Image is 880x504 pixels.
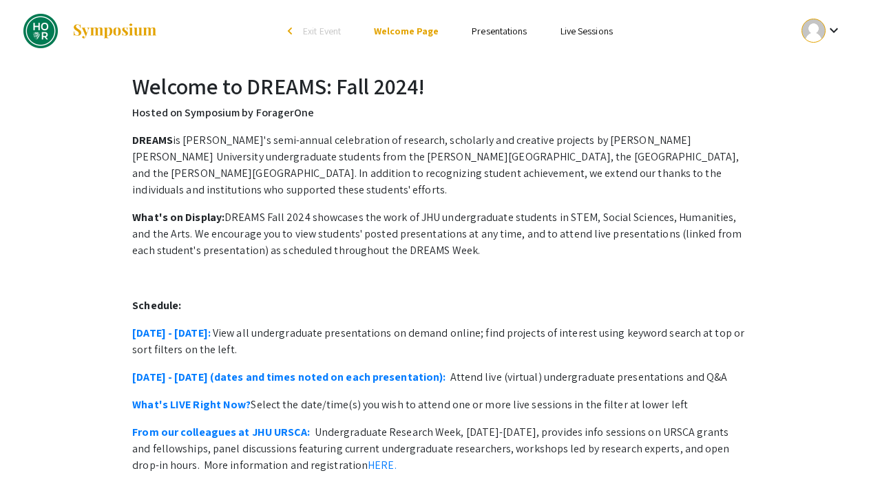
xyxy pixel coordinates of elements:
[132,425,310,439] a: From our colleagues at JHU URSCA:
[23,14,58,48] img: DREAMS: Fall 2024
[72,23,158,39] img: Symposium by ForagerOne
[132,397,251,412] a: What's LIVE Right Now?
[826,22,842,39] mat-icon: Expand account dropdown
[132,298,181,313] strong: Schedule:
[132,105,748,121] p: Hosted on Symposium by ForagerOne
[368,458,397,472] a: HERE.
[374,25,439,37] a: Welcome Page
[132,369,748,386] p: Attend live (virtual) undergraduate presentations and Q&A
[10,442,59,494] iframe: Chat
[132,210,224,224] strong: What's on Display:
[132,370,446,384] a: [DATE] - [DATE] (dates and times noted on each presentation):
[472,25,527,37] a: Presentations
[132,325,748,358] p: View all undergraduate presentations on demand online; find projects of interest using keyword se...
[132,133,173,147] strong: DREAMS
[303,25,341,37] span: Exit Event
[787,15,857,46] button: Expand account dropdown
[132,424,748,474] p: Undergraduate Research Week, [DATE]-[DATE], provides info sessions on URSCA grants and fellowship...
[132,132,748,198] p: is [PERSON_NAME]'s semi-annual celebration of research, scholarly and creative projects by [PERSO...
[132,397,748,413] p: Select the date/time(s) you wish to attend one or more live sessions in the filter at lower left
[132,209,748,259] p: DREAMS Fall 2024 showcases the work of JHU undergraduate students in STEM, Social Sciences, Human...
[132,73,748,99] h2: Welcome to DREAMS: Fall 2024!
[561,25,613,37] a: Live Sessions
[132,326,211,340] a: [DATE] - [DATE]:
[288,27,296,35] div: arrow_back_ios
[23,14,158,48] a: DREAMS: Fall 2024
